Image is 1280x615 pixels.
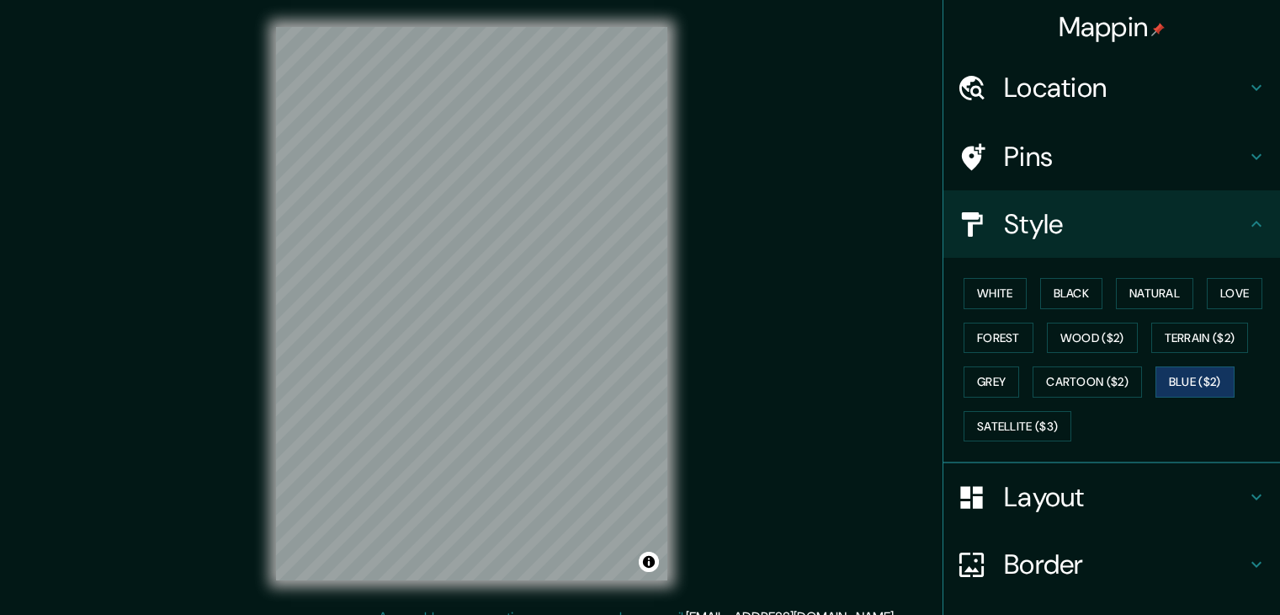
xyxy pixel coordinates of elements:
div: Layout [943,463,1280,531]
h4: Style [1004,207,1246,241]
div: Border [943,531,1280,598]
button: Love [1207,278,1262,309]
h4: Mappin [1059,10,1166,44]
button: Black [1040,278,1103,309]
button: Grey [964,366,1019,398]
h4: Layout [1004,480,1246,514]
h4: Location [1004,71,1246,104]
img: pin-icon.png [1151,23,1165,36]
canvas: Map [276,27,667,580]
div: Location [943,54,1280,121]
button: White [964,278,1027,309]
h4: Pins [1004,140,1246,174]
h4: Border [1004,548,1246,581]
button: Blue ($2) [1155,366,1235,398]
button: Forest [964,323,1033,354]
iframe: Help widget launcher [1130,549,1261,596]
div: Style [943,190,1280,258]
div: Pins [943,123,1280,190]
button: Toggle attribution [639,552,659,572]
button: Natural [1116,278,1193,309]
button: Wood ($2) [1047,323,1138,354]
button: Terrain ($2) [1151,323,1249,354]
button: Satellite ($3) [964,411,1071,442]
button: Cartoon ($2) [1033,366,1142,398]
